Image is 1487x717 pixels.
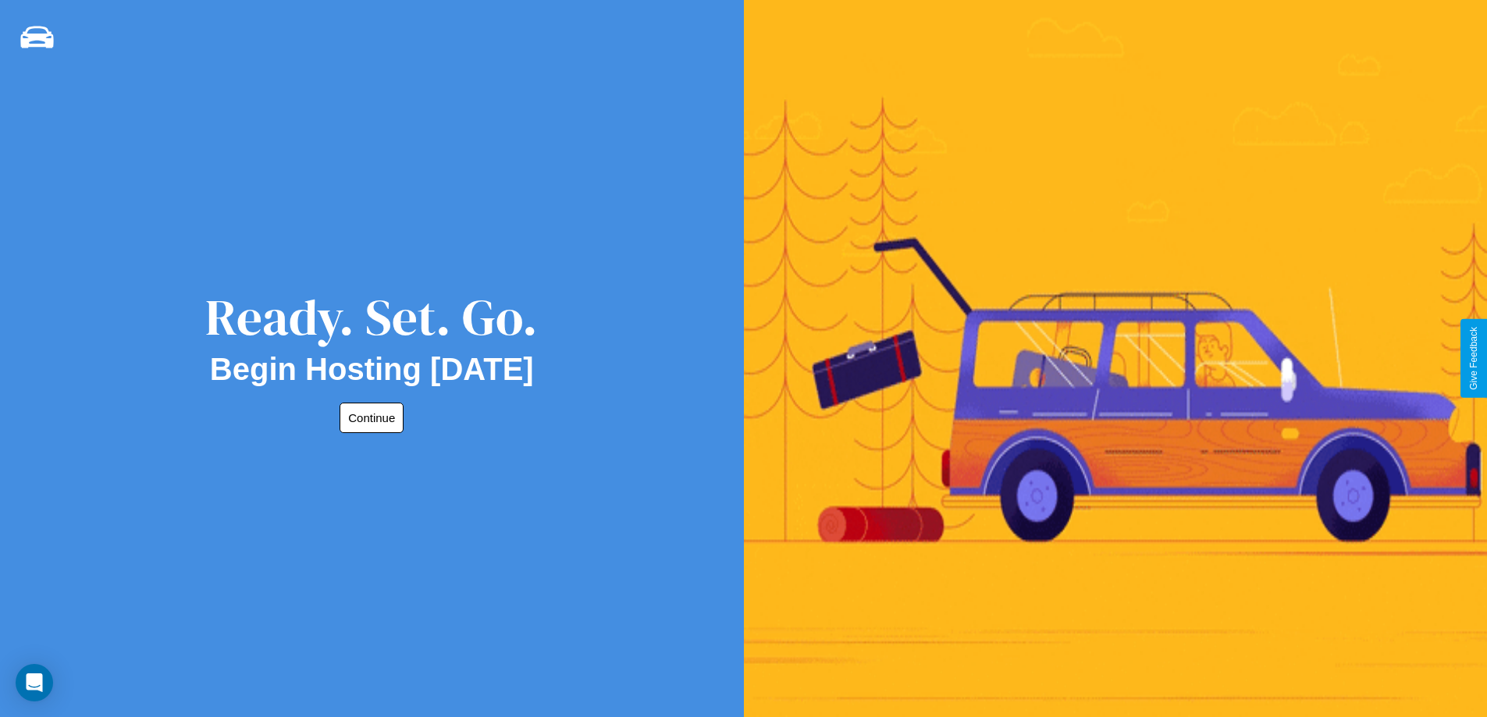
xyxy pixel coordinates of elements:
div: Ready. Set. Go. [205,282,538,352]
div: Open Intercom Messenger [16,664,53,701]
h2: Begin Hosting [DATE] [210,352,534,387]
button: Continue [340,403,404,433]
div: Give Feedback [1468,327,1479,390]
